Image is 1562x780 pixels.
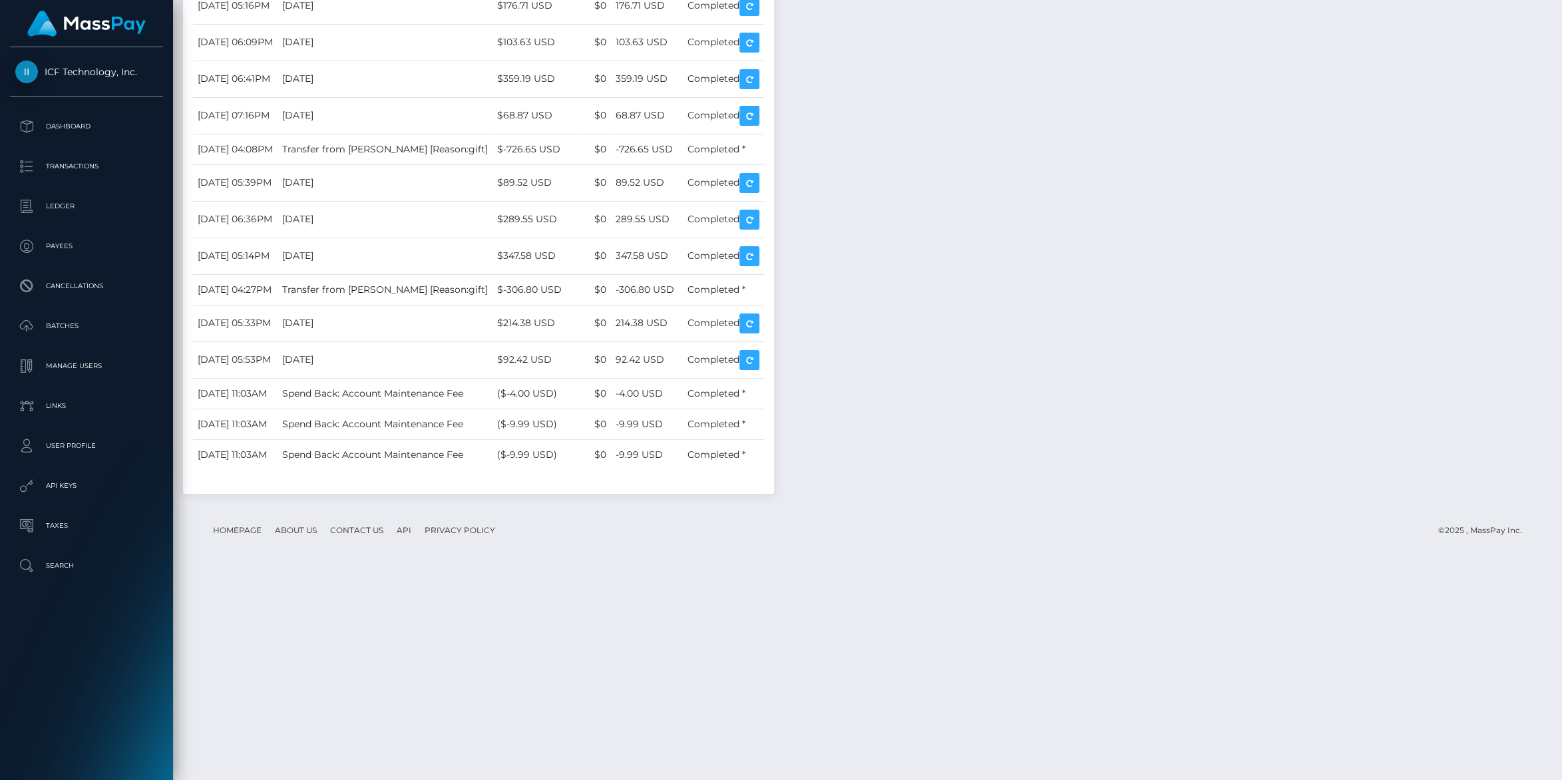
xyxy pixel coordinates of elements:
td: Transfer from [PERSON_NAME] [Reason:gift] [278,134,492,164]
td: 92.42 USD [611,341,683,378]
a: Taxes [10,509,163,542]
td: -306.80 USD [611,274,683,305]
td: Completed [683,61,764,97]
a: About Us [270,520,322,540]
td: $0 [577,305,611,341]
td: [DATE] 11:03AM [193,439,278,470]
td: [DATE] [278,305,492,341]
td: Transfer from [PERSON_NAME] [Reason:gift] [278,274,492,305]
td: ($-9.99 USD) [492,439,577,470]
a: Contact Us [325,520,389,540]
td: -9.99 USD [611,409,683,439]
td: Completed * [683,134,764,164]
td: [DATE] 11:03AM [193,409,278,439]
span: ICF Technology, Inc. [10,66,163,78]
a: API Keys [10,469,163,502]
td: [DATE] 04:08PM [193,134,278,164]
td: [DATE] 04:27PM [193,274,278,305]
td: 103.63 USD [611,24,683,61]
td: [DATE] 05:39PM [193,164,278,201]
td: $347.58 USD [492,238,577,274]
td: $359.19 USD [492,61,577,97]
td: ($-9.99 USD) [492,409,577,439]
td: $289.55 USD [492,201,577,238]
td: [DATE] 11:03AM [193,378,278,409]
td: [DATE] [278,24,492,61]
td: [DATE] 06:36PM [193,201,278,238]
p: Taxes [15,516,158,536]
td: [DATE] 05:14PM [193,238,278,274]
td: [DATE] [278,164,492,201]
td: [DATE] [278,201,492,238]
a: Payees [10,230,163,263]
td: [DATE] [278,238,492,274]
td: 68.87 USD [611,97,683,134]
td: $0 [577,378,611,409]
td: 347.58 USD [611,238,683,274]
td: Completed [683,341,764,378]
td: [DATE] [278,61,492,97]
p: API Keys [15,476,158,496]
td: $0 [577,274,611,305]
td: [DATE] 06:41PM [193,61,278,97]
img: MassPay Logo [27,11,146,37]
td: $0 [577,61,611,97]
a: Manage Users [10,349,163,383]
td: Completed * [683,409,764,439]
td: [DATE] 06:09PM [193,24,278,61]
td: $-306.80 USD [492,274,577,305]
p: User Profile [15,436,158,456]
a: Ledger [10,190,163,223]
td: [DATE] 05:33PM [193,305,278,341]
p: Batches [15,316,158,336]
td: $0 [577,409,611,439]
td: Spend Back: Account Maintenance Fee [278,439,492,470]
td: Completed [683,238,764,274]
td: $214.38 USD [492,305,577,341]
td: Completed [683,24,764,61]
td: Completed [683,305,764,341]
td: $0 [577,238,611,274]
p: Links [15,396,158,416]
td: Completed [683,164,764,201]
td: $0 [577,164,611,201]
td: [DATE] [278,97,492,134]
td: -9.99 USD [611,439,683,470]
a: Search [10,549,163,582]
td: 89.52 USD [611,164,683,201]
p: Transactions [15,156,158,176]
td: [DATE] 05:53PM [193,341,278,378]
a: Homepage [208,520,267,540]
a: Dashboard [10,110,163,143]
a: Cancellations [10,270,163,303]
td: Completed [683,97,764,134]
a: Privacy Policy [419,520,500,540]
td: $0 [577,341,611,378]
td: ($-4.00 USD) [492,378,577,409]
p: Search [15,556,158,576]
td: $0 [577,24,611,61]
a: Transactions [10,150,163,183]
td: $103.63 USD [492,24,577,61]
a: User Profile [10,429,163,463]
a: API [391,520,417,540]
td: $0 [577,201,611,238]
td: $89.52 USD [492,164,577,201]
a: Links [10,389,163,423]
td: Spend Back: Account Maintenance Fee [278,409,492,439]
td: $92.42 USD [492,341,577,378]
td: 359.19 USD [611,61,683,97]
td: [DATE] [278,341,492,378]
td: -726.65 USD [611,134,683,164]
img: ICF Technology, Inc. [15,61,38,83]
p: Ledger [15,196,158,216]
td: Completed * [683,274,764,305]
td: $0 [577,97,611,134]
td: 289.55 USD [611,201,683,238]
td: Completed * [683,378,764,409]
td: Spend Back: Account Maintenance Fee [278,378,492,409]
a: Batches [10,309,163,343]
p: Manage Users [15,356,158,376]
div: © 2025 , MassPay Inc. [1438,523,1532,538]
td: [DATE] 07:16PM [193,97,278,134]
